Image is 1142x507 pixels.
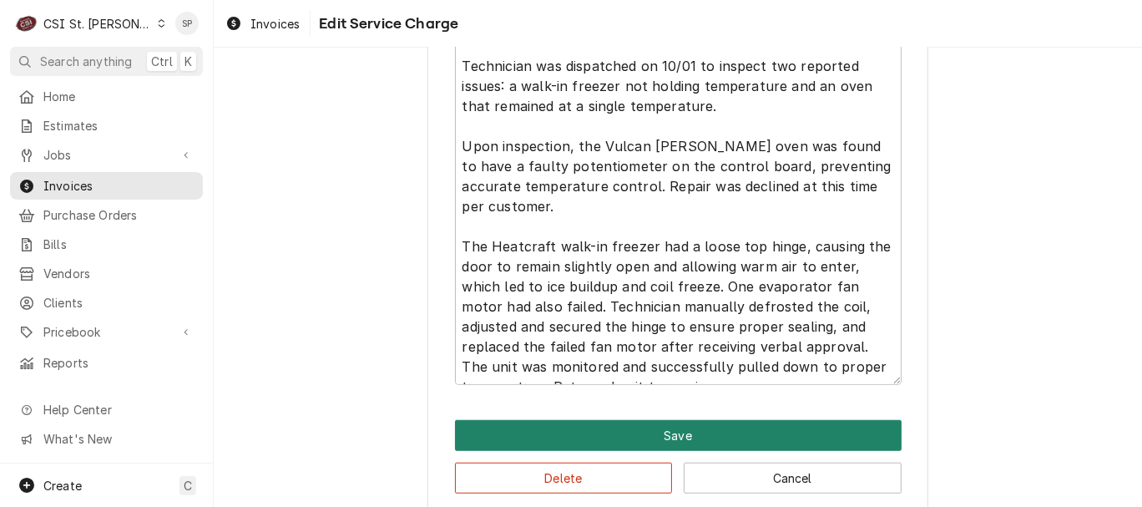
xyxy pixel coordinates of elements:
[10,260,203,287] a: Vendors
[40,53,132,70] span: Search anything
[455,420,902,451] div: Button Group Row
[10,47,203,76] button: Search anythingCtrlK
[43,206,195,224] span: Purchase Orders
[43,177,195,195] span: Invoices
[10,112,203,139] a: Estimates
[184,477,192,494] span: C
[43,146,169,164] span: Jobs
[43,294,195,312] span: Clients
[10,141,203,169] a: Go to Jobs
[43,323,169,341] span: Pricebook
[455,463,673,494] button: Delete
[43,430,193,448] span: What's New
[43,117,195,134] span: Estimates
[184,53,192,70] span: K
[455,451,902,494] div: Button Group Row
[314,13,458,35] span: Edit Service Charge
[250,15,300,33] span: Invoices
[455,420,902,494] div: Button Group
[43,15,152,33] div: CSI St. [PERSON_NAME]
[684,463,902,494] button: Cancel
[10,201,203,229] a: Purchase Orders
[175,12,199,35] div: SP
[43,236,195,253] span: Bills
[10,425,203,453] a: Go to What's New
[43,354,195,372] span: Reports
[15,12,38,35] div: CSI St. Louis's Avatar
[175,12,199,35] div: Shelley Politte's Avatar
[43,265,195,282] span: Vendors
[43,88,195,105] span: Home
[151,53,173,70] span: Ctrl
[15,12,38,35] div: C
[10,83,203,110] a: Home
[10,289,203,317] a: Clients
[10,318,203,346] a: Go to Pricebook
[219,10,306,38] a: Invoices
[10,231,203,258] a: Bills
[43,401,193,418] span: Help Center
[10,172,203,200] a: Invoices
[10,349,203,377] a: Reports
[43,479,82,493] span: Create
[10,396,203,423] a: Go to Help Center
[455,420,902,451] button: Save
